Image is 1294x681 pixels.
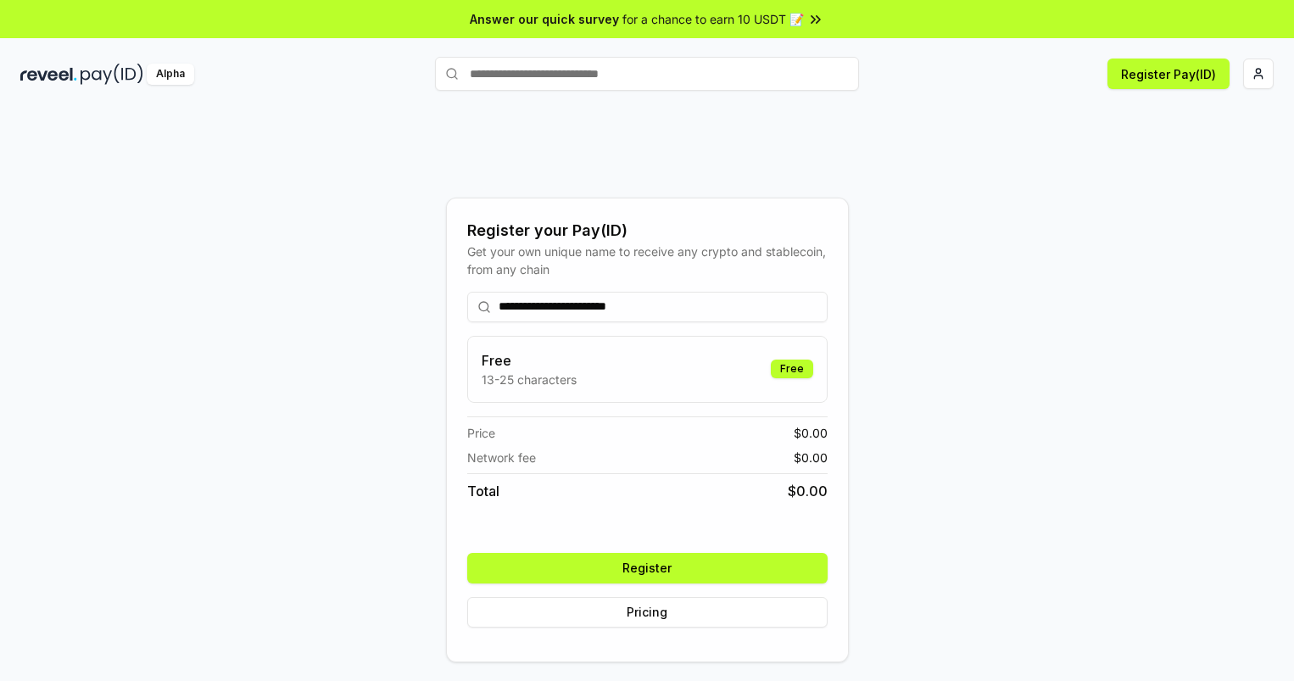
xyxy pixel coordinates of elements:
[788,481,828,501] span: $ 0.00
[467,449,536,466] span: Network fee
[467,481,499,501] span: Total
[467,424,495,442] span: Price
[467,553,828,583] button: Register
[482,350,577,371] h3: Free
[622,10,804,28] span: for a chance to earn 10 USDT 📝
[1107,59,1230,89] button: Register Pay(ID)
[467,243,828,278] div: Get your own unique name to receive any crypto and stablecoin, from any chain
[794,424,828,442] span: $ 0.00
[81,64,143,85] img: pay_id
[771,360,813,378] div: Free
[482,371,577,388] p: 13-25 characters
[467,219,828,243] div: Register your Pay(ID)
[470,10,619,28] span: Answer our quick survey
[467,597,828,628] button: Pricing
[20,64,77,85] img: reveel_dark
[794,449,828,466] span: $ 0.00
[147,64,194,85] div: Alpha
